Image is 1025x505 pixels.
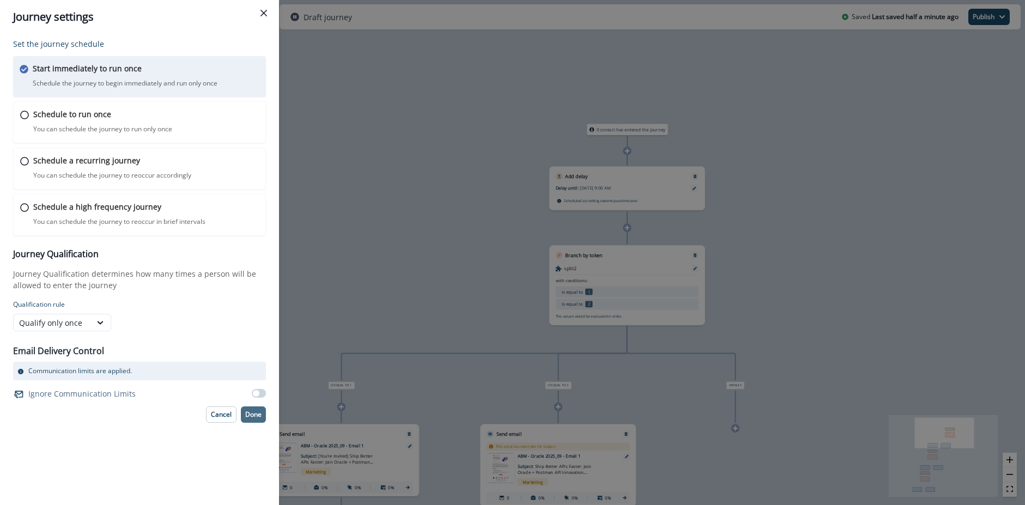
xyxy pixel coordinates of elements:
p: You can schedule the journey to reoccur in brief intervals [33,217,205,227]
div: Journey settings [13,9,266,25]
p: Schedule the journey to begin immediately and run only once [33,78,217,88]
button: Cancel [206,406,236,423]
p: Journey Qualification determines how many times a person will be allowed to enter the journey [13,268,266,291]
p: You can schedule the journey to reoccur accordingly [33,171,191,180]
p: Schedule a high frequency journey [33,201,161,212]
p: Set the journey schedule [13,38,266,50]
p: Qualification rule [13,300,266,309]
p: Ignore Communication Limits [28,388,136,399]
button: Done [241,406,266,423]
p: You can schedule the journey to run only once [33,124,172,134]
p: Email Delivery Control [13,344,104,357]
p: Schedule a recurring journey [33,155,140,166]
p: Cancel [211,411,232,418]
h3: Journey Qualification [13,249,266,259]
p: Start immediately to run once [33,63,142,74]
button: Close [255,4,272,22]
p: Schedule to run once [33,108,111,120]
p: Communication limits are applied. [28,366,132,376]
div: Qualify only once [19,317,86,328]
p: Done [245,411,262,418]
